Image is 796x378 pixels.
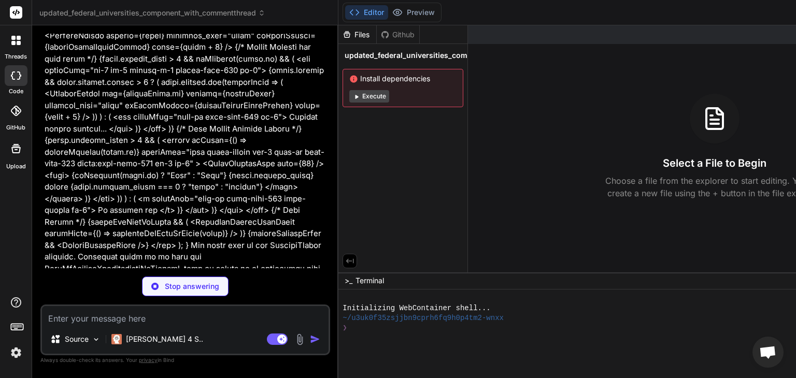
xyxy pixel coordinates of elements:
[345,5,388,20] button: Editor
[377,30,419,40] div: Github
[345,275,352,286] span: >_
[294,333,306,345] img: attachment
[126,334,203,344] p: [PERSON_NAME] 4 S..
[39,8,265,18] span: updated_federal_universities_component_with_commentthread
[111,334,122,344] img: Claude 4 Sonnet
[338,30,376,40] div: Files
[6,162,26,171] label: Upload
[5,52,27,61] label: threads
[349,74,457,84] span: Install dependencies
[40,355,330,365] p: Always double-check its answers. Your in Bind
[345,50,573,61] span: updated_federal_universities_component_with_commentthread
[7,344,25,361] img: settings
[6,123,25,132] label: GitHub
[310,334,320,344] img: icon
[349,90,389,103] button: Execute
[388,5,439,20] button: Preview
[663,156,766,170] h3: Select a File to Begin
[9,87,23,96] label: code
[92,335,101,344] img: Pick Models
[165,281,219,292] p: Stop answering
[343,323,348,333] span: ❯
[65,334,89,344] p: Source
[356,275,384,286] span: Terminal
[139,357,158,363] span: privacy
[343,303,490,313] span: Initializing WebContainer shell...
[343,313,504,323] span: ~/u3uk0f35zsjjbn9cprh6fq9h0p4tm2-wnxx
[752,337,784,368] a: Open chat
